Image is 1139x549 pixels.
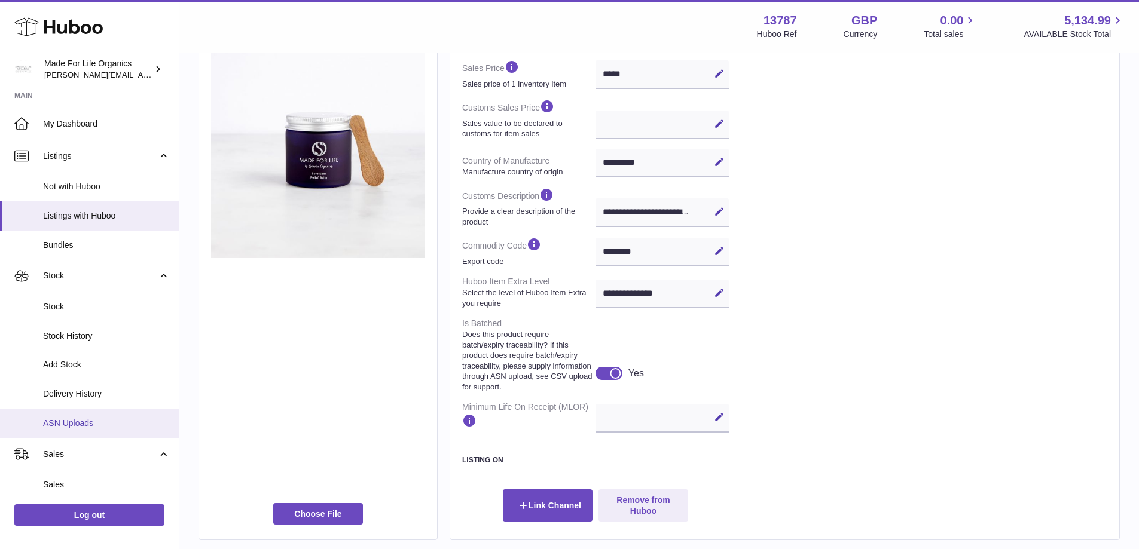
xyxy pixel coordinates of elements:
strong: Export code [462,256,593,267]
strong: Sales value to be declared to customs for item sales [462,118,593,139]
a: Log out [14,504,164,526]
strong: Sales price of 1 inventory item [462,79,593,90]
dt: Sales Price [462,54,596,94]
button: Link Channel [503,489,593,522]
span: Choose File [273,503,363,525]
span: 5,134.99 [1064,13,1111,29]
div: Huboo Ref [757,29,797,40]
strong: Does this product require batch/expiry traceability? If this product does require batch/expiry tr... [462,329,593,392]
h3: Listing On [462,455,729,465]
div: Yes [628,367,644,380]
strong: Provide a clear description of the product [462,206,593,227]
a: 5,134.99 AVAILABLE Stock Total [1024,13,1125,40]
span: Delivery History [43,388,170,400]
dt: Minimum Life On Receipt (MLOR) [462,397,596,437]
img: 137871728051756.jpg [211,44,425,258]
span: Listings [43,151,157,162]
strong: Manufacture country of origin [462,167,593,177]
dt: Commodity Code [462,232,596,271]
span: Sales [43,479,170,490]
dt: Country of Manufacture [462,151,596,182]
span: Add Stock [43,359,170,370]
strong: Select the level of Huboo Item Extra you require [462,287,593,308]
span: Sales [43,449,157,460]
span: Not with Huboo [43,181,170,192]
span: Listings with Huboo [43,210,170,222]
div: Made For Life Organics [44,58,152,81]
span: [PERSON_NAME][EMAIL_ADDRESS][PERSON_NAME][DOMAIN_NAME] [44,70,304,79]
strong: 13787 [764,13,797,29]
button: Remove from Huboo [598,489,688,522]
dt: Is Batched [462,313,596,397]
span: Stock History [43,330,170,342]
dt: Huboo Item Extra Level [462,271,596,313]
div: Currency [844,29,878,40]
span: Bundles [43,240,170,251]
span: 0.00 [940,13,964,29]
span: Stock [43,270,157,281]
img: geoff.winwood@madeforlifeorganics.com [14,60,32,78]
span: Total sales [924,29,977,40]
span: Stock [43,301,170,312]
dt: Customs Description [462,182,596,232]
span: My Dashboard [43,118,170,130]
strong: GBP [851,13,877,29]
span: AVAILABLE Stock Total [1024,29,1125,40]
dt: Customs Sales Price [462,94,596,143]
a: 0.00 Total sales [924,13,977,40]
span: ASN Uploads [43,418,170,429]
